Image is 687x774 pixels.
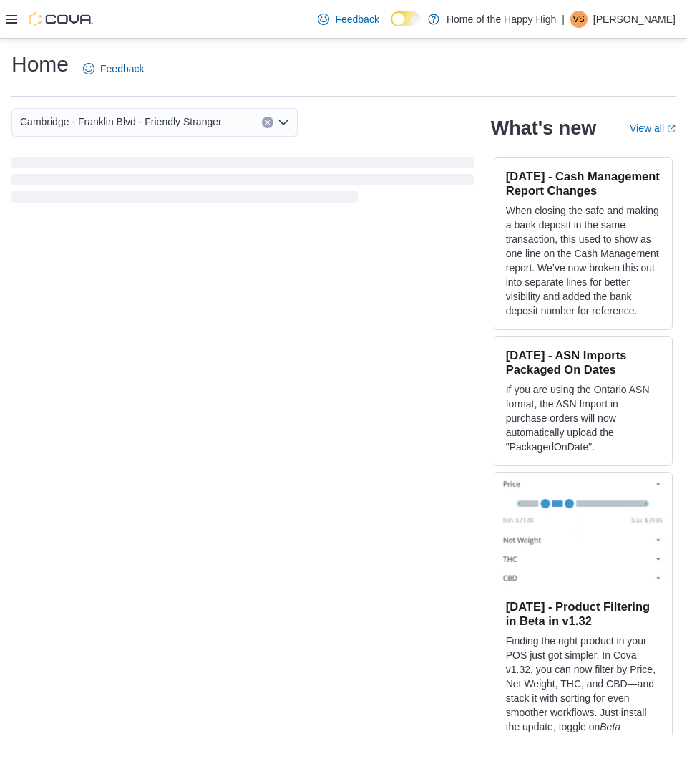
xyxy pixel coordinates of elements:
[11,160,474,205] span: Loading
[391,26,391,27] span: Dark Mode
[506,169,661,198] h3: [DATE] - Cash Management Report Changes
[312,5,384,34] a: Feedback
[667,125,676,133] svg: External link
[630,122,676,134] a: View allExternal link
[20,113,222,130] span: Cambridge - Franklin Blvd - Friendly Stranger
[573,11,585,28] span: VS
[29,12,93,26] img: Cova
[491,117,596,140] h2: What's new
[262,117,273,128] button: Clear input
[506,348,661,377] h3: [DATE] - ASN Imports Packaged On Dates
[100,62,144,76] span: Feedback
[11,50,69,79] h1: Home
[570,11,588,28] div: Valerie Shoemaker
[593,11,676,28] p: [PERSON_NAME]
[77,54,150,83] a: Feedback
[562,11,565,28] p: |
[278,117,289,128] button: Open list of options
[447,11,556,28] p: Home of the Happy High
[506,599,661,628] h3: [DATE] - Product Filtering in Beta in v1.32
[335,12,379,26] span: Feedback
[391,11,421,26] input: Dark Mode
[506,203,661,318] p: When closing the safe and making a bank deposit in the same transaction, this used to show as one...
[506,382,661,454] p: If you are using the Ontario ASN format, the ASN Import in purchase orders will now automatically...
